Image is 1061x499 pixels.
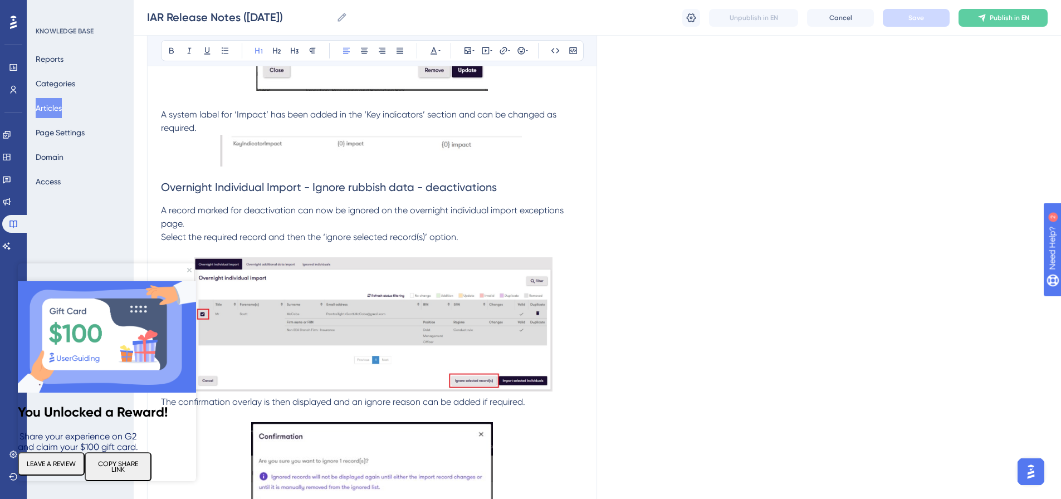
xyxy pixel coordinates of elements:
button: Unpublish in EN [709,9,798,27]
span: A system label for ‘Impact’ has been added in the ‘Key indicators’ section and can be changed as ... [161,109,559,133]
button: Access [36,172,61,192]
input: Article Name [147,9,332,25]
span: Unpublish in EN [730,13,778,22]
button: COPY SHARE LINK [67,189,134,218]
span: Overnight Individual Import - Ignore rubbish data - deactivations [161,180,497,194]
button: Domain [36,147,63,167]
span: Share your experience on G2 [2,168,119,178]
span: Publish in EN [990,13,1029,22]
div: 2 [77,6,81,14]
button: Cancel [807,9,874,27]
button: Articles [36,98,62,118]
span: The confirmation overlay is then displayed and an ignore reason can be added if required. [161,397,525,407]
button: Publish in EN [959,9,1048,27]
div: KNOWLEDGE BASE [36,27,94,36]
span: Cancel [829,13,852,22]
button: Save [883,9,950,27]
span: Save [908,13,924,22]
button: Reports [36,49,63,69]
span: Need Help? [26,3,70,16]
button: Categories [36,74,75,94]
button: Page Settings [36,123,85,143]
span: Select the required record and then the ‘ignore selected record(s)’ option. [161,232,458,242]
iframe: UserGuiding AI Assistant Launcher [1014,455,1048,488]
span: A record marked for deactivation can now be ignored on the overnight individual import exceptions... [161,205,566,229]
